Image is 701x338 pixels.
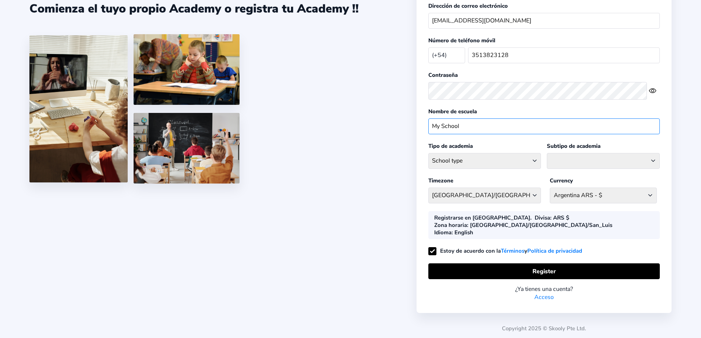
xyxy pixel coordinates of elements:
label: Nombre de escuela [428,108,477,115]
label: Tipo de academia [428,142,473,150]
div: Comienza el tuyo propio Academy o registra tu Academy !! [29,1,359,17]
a: Acceso [534,293,554,301]
div: : [GEOGRAPHIC_DATA]/[GEOGRAPHIC_DATA]/San_Luis [434,221,612,229]
label: Timezone [428,177,453,184]
a: Política de privacidad [527,246,582,256]
b: Divisa [535,214,550,221]
img: 5.png [134,113,240,184]
label: Estoy de acuerdo con la y [428,247,582,255]
div: ¿Ya tienes una cuenta? [428,285,660,293]
input: Your email address [428,13,660,29]
button: Register [428,263,660,279]
b: Idioma [434,229,452,236]
label: Currency [550,177,573,184]
label: Número de teléfono móvil [428,37,495,44]
div: : ARS $ [535,214,569,221]
button: eye outlineeye off outline [649,87,660,95]
label: Dirección de correo electrónico [428,2,508,10]
label: Contraseña [428,71,458,79]
input: School name [428,118,660,134]
div: Registrarse en [GEOGRAPHIC_DATA]. [434,214,532,221]
img: 4.png [134,34,240,105]
label: Subtipo de academia [547,142,601,150]
div: : English [434,229,473,236]
ion-icon: eye outline [649,87,656,95]
b: Zona horaria [434,221,467,229]
div: Copyright 2025 © Skooly Pte Ltd. [417,313,672,338]
a: Términos [501,246,524,256]
input: Your mobile number [468,47,660,63]
img: 1.jpg [29,35,128,182]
